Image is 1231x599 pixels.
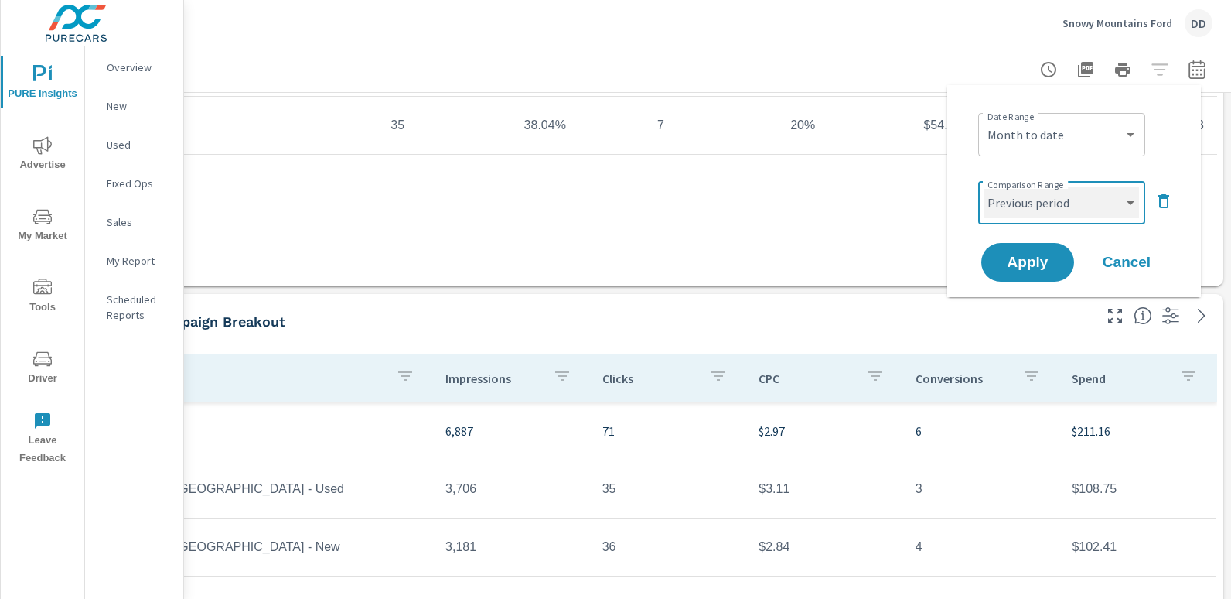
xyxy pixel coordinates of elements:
[107,60,171,75] p: Overview
[433,528,590,566] td: 3,181
[746,528,903,566] td: $2.84
[916,422,1048,440] p: 6
[903,470,1060,508] td: 3
[85,211,183,234] div: Sales
[101,528,433,566] td: C - PMax - [GEOGRAPHIC_DATA] - New
[1062,16,1172,30] p: Snowy Mountains Ford
[1107,54,1138,85] button: Print Report
[916,371,1011,386] p: Conversions
[1059,470,1216,508] td: $108.75
[1080,243,1173,282] button: Cancel
[85,172,183,195] div: Fixed Ops
[903,528,1060,566] td: 4
[746,470,903,508] td: $3.11
[1072,371,1167,386] p: Spend
[107,98,171,114] p: New
[101,106,378,145] td: Brand
[5,207,80,245] span: My Market
[5,350,80,388] span: Driver
[110,313,285,330] h5: PMax Campaign Breakout
[107,292,171,323] p: Scheduled Reports
[5,279,80,317] span: Tools
[512,106,645,145] td: 38.04%
[645,106,778,145] td: 7
[85,249,183,272] div: My Report
[602,422,735,440] p: 71
[433,470,590,508] td: 3,706
[85,56,183,79] div: Overview
[5,136,80,174] span: Advertise
[602,371,697,386] p: Clicks
[1096,255,1158,269] span: Cancel
[445,371,540,386] p: Impressions
[378,106,511,145] td: 35
[759,422,891,440] p: $2.97
[1103,303,1127,328] button: Make Fullscreen
[5,65,80,103] span: PURE Insights
[113,371,384,386] p: Campaign
[1189,303,1214,328] a: See more details in report
[1072,422,1204,440] p: $211.16
[1182,54,1212,85] button: Select Date Range
[590,470,747,508] td: 35
[1070,54,1101,85] button: "Export Report to PDF"
[778,106,911,145] td: 20%
[107,137,171,152] p: Used
[759,371,854,386] p: CPC
[107,176,171,191] p: Fixed Ops
[1059,528,1216,566] td: $102.41
[5,412,80,467] span: Leave Feedback
[445,422,578,440] p: 6,887
[107,214,171,230] p: Sales
[101,470,433,508] td: C - PMax - [GEOGRAPHIC_DATA] - Used
[85,94,183,118] div: New
[911,106,1044,145] td: $54.91
[85,288,183,327] div: Scheduled Reports
[997,255,1059,269] span: Apply
[1185,9,1212,37] div: DD
[1,46,84,474] div: nav menu
[590,528,747,566] td: 36
[85,133,183,156] div: Used
[1134,306,1152,325] span: This is a summary of PMAX performance results by campaign. Each column can be sorted.
[981,243,1074,282] button: Apply
[107,253,171,269] p: My Report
